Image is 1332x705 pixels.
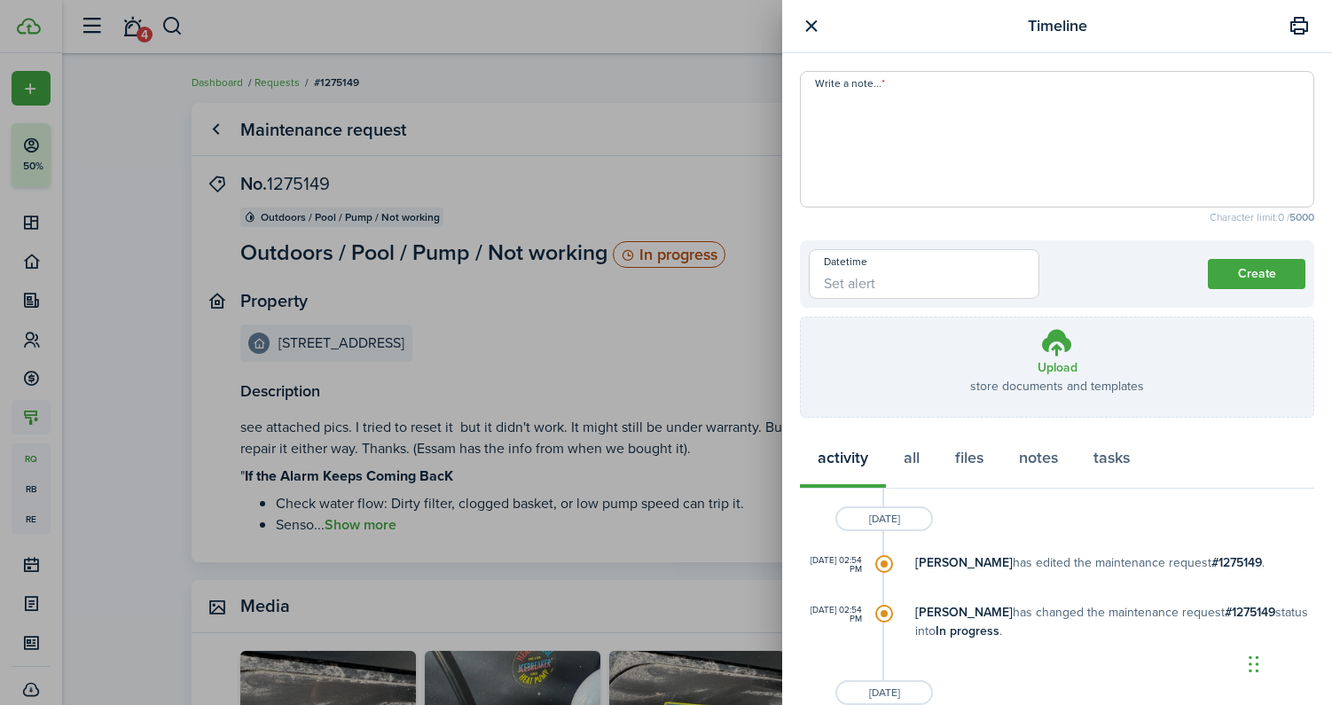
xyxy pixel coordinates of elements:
input: Set alert [809,249,1039,299]
h3: Upload [1038,358,1077,377]
div: [DATE] 02:54 PM [800,556,862,574]
button: tasks [1076,435,1148,489]
span: Timeline [1028,14,1087,38]
b: In progress [936,622,999,640]
div: [DATE] [835,680,933,705]
button: Close modal [800,15,822,37]
button: notes [1001,435,1076,489]
div: [DATE] [835,506,933,531]
div: [DATE] 02:54 PM [800,606,862,623]
small: Character limit: 0 / [800,212,1314,223]
button: Create [1208,259,1305,289]
button: files [937,435,1001,489]
p: has changed the maintenance request status into . [915,603,1314,640]
div: Drag [1249,638,1259,691]
b: #1275149 [1225,603,1275,622]
p: has edited the maintenance request . [915,553,1314,572]
p: store documents and templates [970,377,1144,396]
b: [PERSON_NAME] [915,603,1013,622]
button: all [886,435,937,489]
b: 5000 [1289,209,1314,225]
b: [PERSON_NAME] [915,553,1013,572]
button: Print [1284,12,1314,42]
iframe: Chat Widget [1243,620,1332,705]
b: #1275149 [1211,553,1262,572]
